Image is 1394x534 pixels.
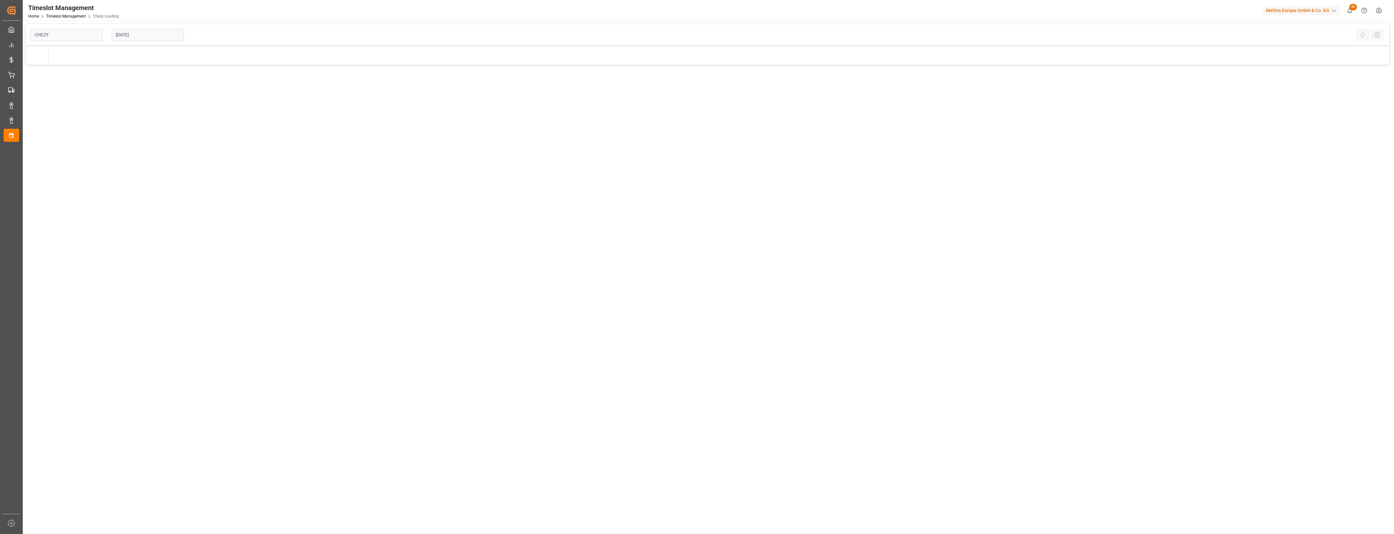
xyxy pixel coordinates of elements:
input: DD-MM-YYYY [112,29,184,41]
button: show 40 new notifications [1342,3,1357,18]
div: Melitta Europa GmbH & Co. KG [1263,6,1340,15]
span: 40 [1349,4,1357,10]
div: Timeslot Management [28,3,119,13]
a: Home [28,14,39,19]
button: Help Center [1357,3,1372,18]
a: Timeslot Management [46,14,86,19]
button: Melitta Europa GmbH & Co. KG [1263,4,1342,17]
input: Type to search/select [31,29,103,41]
